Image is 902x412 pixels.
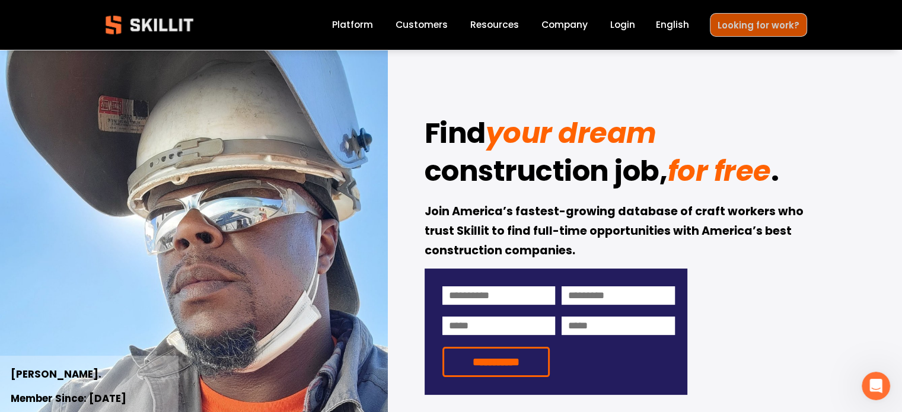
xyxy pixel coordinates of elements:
a: Looking for work? [710,13,807,36]
a: Login [610,17,635,33]
iframe: Intercom live chat [862,372,890,400]
a: Platform [332,17,373,33]
em: your dream [486,113,656,153]
strong: Member Since: [DATE] [11,391,126,408]
div: language picker [656,17,689,33]
span: English [656,18,689,31]
a: folder dropdown [470,17,519,33]
a: Customers [396,17,448,33]
img: Skillit [95,7,203,43]
strong: . [771,149,779,198]
strong: Find [425,111,486,160]
strong: Join America’s fastest-growing database of craft workers who trust Skillit to find full-time oppo... [425,203,806,261]
span: Resources [470,18,519,31]
em: for free [667,151,770,191]
strong: construction job, [425,149,668,198]
a: Company [541,17,588,33]
strong: [PERSON_NAME]. [11,366,101,384]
